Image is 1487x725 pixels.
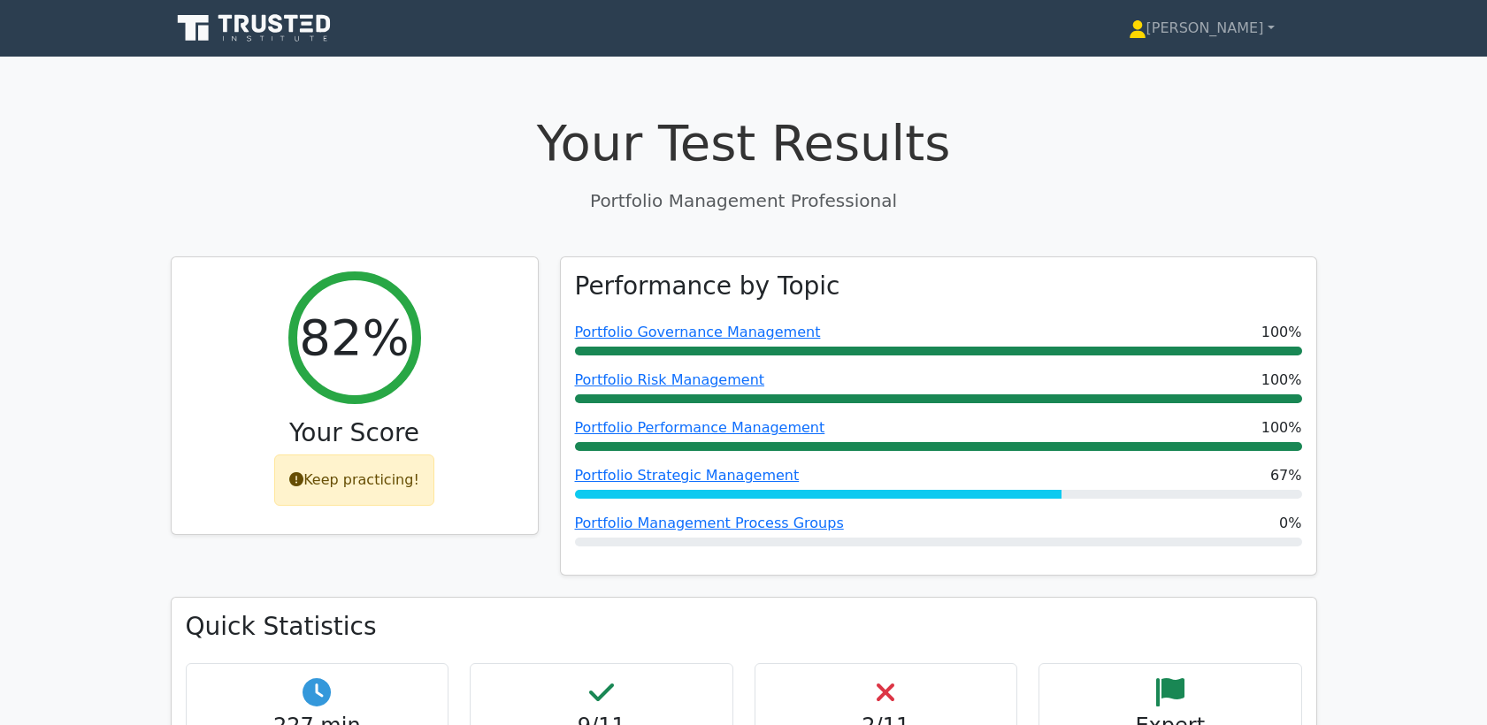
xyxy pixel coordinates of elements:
[186,612,1302,642] h3: Quick Statistics
[299,308,409,367] h2: 82%
[1086,11,1317,46] a: [PERSON_NAME]
[1261,417,1302,439] span: 100%
[186,418,524,448] h3: Your Score
[171,187,1317,214] p: Portfolio Management Professional
[171,113,1317,172] h1: Your Test Results
[575,324,821,340] a: Portfolio Governance Management
[575,271,840,301] h3: Performance by Topic
[1279,513,1301,534] span: 0%
[575,419,825,436] a: Portfolio Performance Management
[575,515,844,531] a: Portfolio Management Process Groups
[1261,322,1302,343] span: 100%
[274,454,434,506] div: Keep practicing!
[1261,370,1302,391] span: 100%
[575,467,800,484] a: Portfolio Strategic Management
[575,371,765,388] a: Portfolio Risk Management
[1270,465,1302,486] span: 67%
